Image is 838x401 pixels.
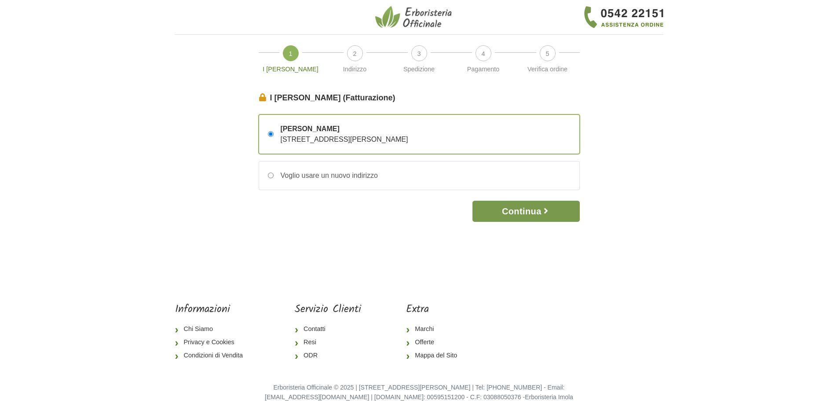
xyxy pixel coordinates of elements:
legend: I [PERSON_NAME] (Fatturazione) [259,92,580,104]
a: Chi Siamo [175,323,250,336]
a: Condizioni di Vendita [175,349,250,362]
a: Mappa del Sito [406,349,464,362]
input: [PERSON_NAME] [STREET_ADDRESS][PERSON_NAME] [268,131,274,137]
span: 1 [283,45,299,61]
h5: Servizio Clienti [295,303,361,316]
a: Contatti [295,323,361,336]
a: Offerte [406,336,464,349]
h5: Informazioni [175,303,250,316]
iframe: fb:page Facebook Social Plugin [509,303,663,334]
h5: Extra [406,303,464,316]
p: I [PERSON_NAME] [262,65,319,74]
small: Erboristeria Officinale © 2025 | [STREET_ADDRESS][PERSON_NAME] | Tel: [PHONE_NUMBER] - Email: [EM... [265,384,573,401]
a: ODR [295,349,361,362]
a: Marchi [406,323,464,336]
span: [STREET_ADDRESS][PERSON_NAME] [281,136,408,143]
span: [PERSON_NAME] [281,124,408,134]
input: Voglio usare un nuovo indirizzo [268,173,274,178]
button: Continua [472,201,579,222]
a: Resi [295,336,361,349]
a: Erboristeria Imola [525,394,573,401]
a: Privacy e Cookies [175,336,250,349]
div: Voglio usare un nuovo indirizzo [274,170,378,181]
img: Erboristeria Officinale [375,5,454,29]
